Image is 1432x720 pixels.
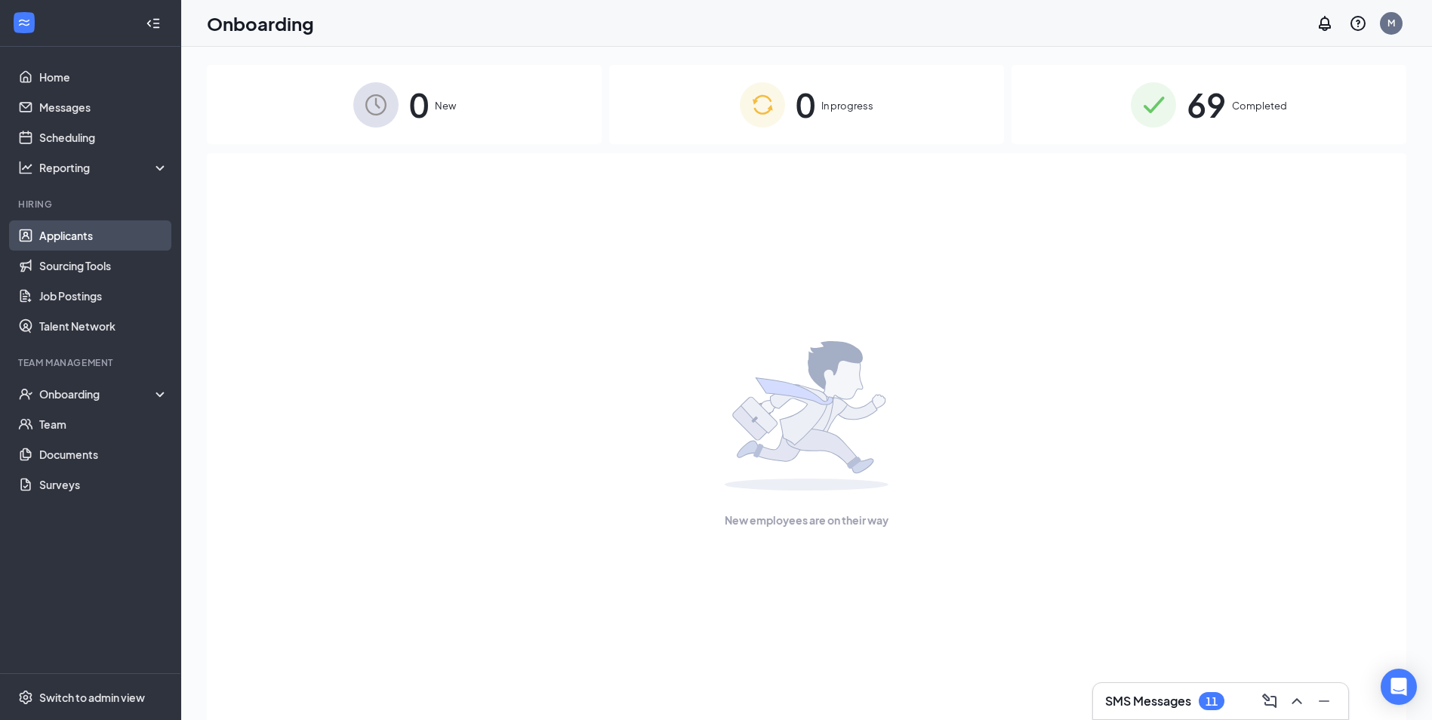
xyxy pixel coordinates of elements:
div: Team Management [18,356,165,369]
h3: SMS Messages [1105,693,1191,709]
span: 69 [1187,78,1226,131]
svg: ChevronUp [1288,692,1306,710]
button: ChevronUp [1285,689,1309,713]
a: Team [39,409,168,439]
a: Home [39,62,168,92]
a: Job Postings [39,281,168,311]
a: Messages [39,92,168,122]
a: Sourcing Tools [39,251,168,281]
span: New [435,98,456,113]
svg: Analysis [18,160,33,175]
a: Scheduling [39,122,168,152]
svg: Minimize [1315,692,1333,710]
svg: QuestionInfo [1349,14,1367,32]
div: Open Intercom Messenger [1381,669,1417,705]
div: M [1387,17,1395,29]
span: In progress [821,98,873,113]
svg: WorkstreamLogo [17,15,32,30]
a: Surveys [39,469,168,500]
button: Minimize [1312,689,1336,713]
span: Completed [1232,98,1287,113]
div: Reporting [39,160,169,175]
div: 11 [1206,695,1218,708]
svg: Notifications [1316,14,1334,32]
div: Hiring [18,198,165,211]
span: New employees are on their way [725,512,888,528]
a: Applicants [39,220,168,251]
a: Documents [39,439,168,469]
svg: Settings [18,690,33,705]
svg: Collapse [146,16,161,31]
span: 0 [796,78,815,131]
svg: UserCheck [18,386,33,402]
h1: Onboarding [207,11,314,36]
span: 0 [409,78,429,131]
a: Talent Network [39,311,168,341]
div: Switch to admin view [39,690,145,705]
button: ComposeMessage [1258,689,1282,713]
div: Onboarding [39,386,156,402]
svg: ComposeMessage [1261,692,1279,710]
